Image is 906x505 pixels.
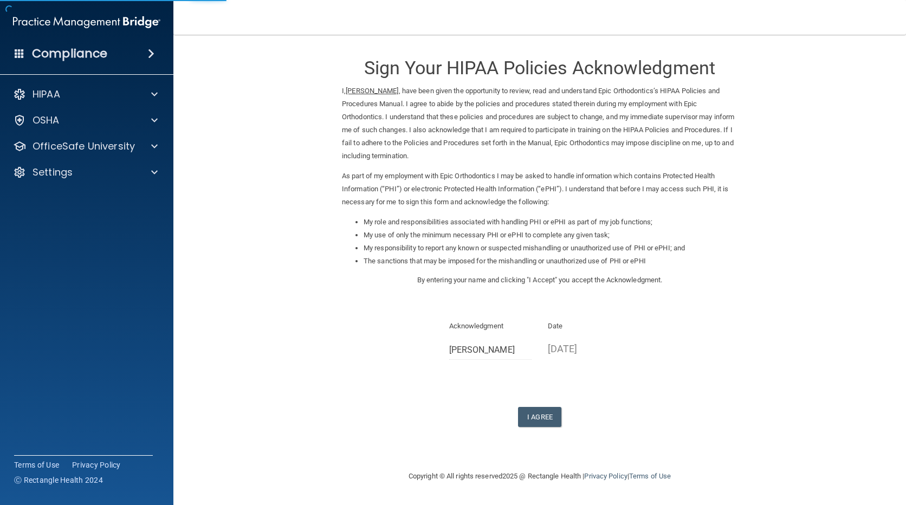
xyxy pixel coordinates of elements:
[342,58,737,78] h3: Sign Your HIPAA Policies Acknowledgment
[364,229,737,242] li: My use of only the minimum necessary PHI or ePHI to complete any given task;
[342,274,737,287] p: By entering your name and clicking "I Accept" you accept the Acknowledgment.
[346,87,398,95] ins: [PERSON_NAME]
[364,242,737,255] li: My responsibility to report any known or suspected mishandling or unauthorized use of PHI or ePHI...
[342,459,737,494] div: Copyright © All rights reserved 2025 @ Rectangle Health | |
[364,216,737,229] li: My role and responsibilities associated with handling PHI or ePHI as part of my job functions;
[14,475,103,485] span: Ⓒ Rectangle Health 2024
[449,340,532,360] input: Full Name
[342,170,737,209] p: As part of my employment with Epic Orthodontics I may be asked to handle information which contai...
[13,88,158,101] a: HIPAA
[364,255,737,268] li: The sanctions that may be imposed for the mishandling or unauthorized use of PHI or ePHI
[13,166,158,179] a: Settings
[518,407,561,427] button: I Agree
[13,140,158,153] a: OfficeSafe University
[13,114,158,127] a: OSHA
[584,472,627,480] a: Privacy Policy
[449,320,532,333] p: Acknowledgment
[548,320,631,333] p: Date
[629,472,671,480] a: Terms of Use
[14,459,59,470] a: Terms of Use
[33,166,73,179] p: Settings
[33,88,60,101] p: HIPAA
[33,140,135,153] p: OfficeSafe University
[13,11,160,33] img: PMB logo
[33,114,60,127] p: OSHA
[342,85,737,163] p: I, , have been given the opportunity to review, read and understand Epic Orthodontics’s HIPAA Pol...
[72,459,121,470] a: Privacy Policy
[32,46,107,61] h4: Compliance
[548,340,631,358] p: [DATE]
